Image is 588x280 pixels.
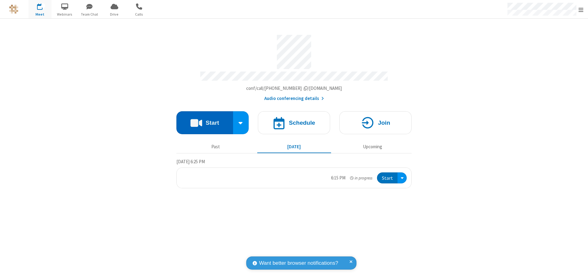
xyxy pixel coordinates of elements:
[378,120,390,126] h4: Join
[233,111,249,134] div: Start conference options
[257,141,331,153] button: [DATE]
[176,158,412,189] section: Today's Meetings
[205,120,219,126] h4: Start
[398,172,407,184] div: Open menu
[103,12,126,17] span: Drive
[176,30,412,102] section: Account details
[336,141,409,153] button: Upcoming
[258,111,330,134] button: Schedule
[289,120,315,126] h4: Schedule
[331,175,345,182] div: 6:15 PM
[41,3,45,8] div: 1
[78,12,101,17] span: Team Chat
[179,141,253,153] button: Past
[176,111,233,134] button: Start
[259,259,338,267] span: Want better browser notifications?
[53,12,76,17] span: Webinars
[264,95,324,102] button: Audio conferencing details
[28,12,51,17] span: Meet
[339,111,412,134] button: Join
[246,85,342,92] button: Copy my meeting room linkCopy my meeting room link
[246,85,342,91] span: Copy my meeting room link
[176,159,205,164] span: [DATE] 6:25 PM
[128,12,151,17] span: Calls
[9,5,18,14] img: QA Selenium DO NOT DELETE OR CHANGE
[350,175,372,181] em: in progress
[377,172,398,184] button: Start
